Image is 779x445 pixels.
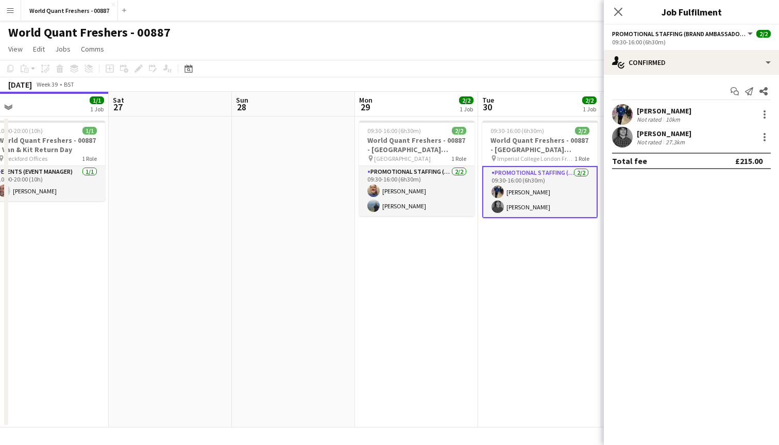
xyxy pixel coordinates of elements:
div: [DATE] [8,79,32,90]
span: 1 Role [451,155,466,162]
div: 1 Job [460,105,473,113]
span: Sun [236,95,248,105]
span: Jobs [55,44,71,54]
h3: World Quant Freshers - 00887 - [GEOGRAPHIC_DATA] Freshers Flyering [359,136,475,154]
div: [PERSON_NAME] [637,106,691,116]
app-card-role: Promotional Staffing (Brand Ambassadors)2/209:30-16:00 (6h30m)[PERSON_NAME][PERSON_NAME] [482,166,598,218]
span: Beckford Offices [5,155,47,162]
span: 2/2 [575,127,589,135]
span: 27 [111,101,124,113]
span: Imperial College London Freshers [497,155,574,162]
div: [PERSON_NAME] [637,129,691,138]
span: 2/2 [452,127,466,135]
app-job-card: 09:30-16:00 (6h30m)2/2World Quant Freshers - 00887 - [GEOGRAPHIC_DATA] Freshers Flyering [GEOGRAP... [359,121,475,216]
div: BST [64,80,74,88]
span: View [8,44,23,54]
span: 1/1 [82,127,97,135]
div: Total fee [612,156,647,166]
span: 30 [481,101,494,113]
div: 09:30-16:00 (6h30m) [612,38,771,46]
h3: World Quant Freshers - 00887 - [GEOGRAPHIC_DATA] London Flyering [482,136,598,154]
app-card-role: Promotional Staffing (Brand Ambassadors)2/209:30-16:00 (6h30m)[PERSON_NAME][PERSON_NAME] [359,166,475,216]
a: View [4,42,27,56]
div: 27.3km [664,138,687,146]
span: Tue [482,95,494,105]
span: 28 [234,101,248,113]
span: 2/2 [459,96,473,104]
h3: Job Fulfilment [604,5,779,19]
span: Sat [113,95,124,105]
span: 2/2 [756,30,771,38]
span: [GEOGRAPHIC_DATA] [374,155,431,162]
a: Jobs [51,42,75,56]
div: £215.00 [735,156,763,166]
a: Comms [77,42,108,56]
div: Not rated [637,116,664,123]
app-job-card: 09:30-16:00 (6h30m)2/2World Quant Freshers - 00887 - [GEOGRAPHIC_DATA] London Flyering Imperial C... [482,121,598,218]
span: Week 39 [34,80,60,88]
span: 29 [358,101,372,113]
span: Comms [81,44,104,54]
span: Edit [33,44,45,54]
a: Edit [29,42,49,56]
div: 10km [664,116,682,123]
span: 1 Role [574,155,589,162]
div: Not rated [637,138,664,146]
span: 1 Role [82,155,97,162]
div: Confirmed [604,50,779,75]
h1: World Quant Freshers - 00887 [8,25,171,40]
span: 1/1 [90,96,104,104]
button: World Quant Freshers - 00887 [21,1,118,21]
div: 1 Job [90,105,104,113]
span: 2/2 [582,96,597,104]
div: 1 Job [583,105,596,113]
button: Promotional Staffing (Brand Ambassadors) [612,30,754,38]
span: 09:30-16:00 (6h30m) [367,127,421,135]
span: 09:30-16:00 (6h30m) [490,127,544,135]
span: Promotional Staffing (Brand Ambassadors) [612,30,746,38]
span: Mon [359,95,372,105]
